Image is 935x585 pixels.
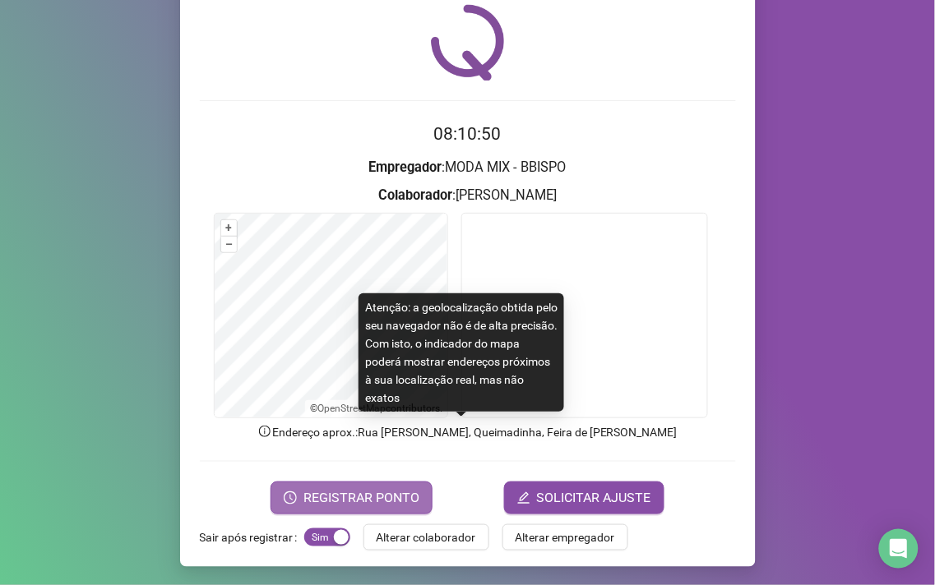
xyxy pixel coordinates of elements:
span: REGISTRAR PONTO [303,488,419,508]
h3: : MODA MIX - BBISPO [200,157,736,178]
span: clock-circle [284,491,297,504]
strong: Colaborador [378,187,452,203]
button: REGISTRAR PONTO [271,481,433,514]
button: Alterar colaborador [363,524,489,550]
span: Alterar empregador [516,528,615,546]
p: Endereço aprox. : Rua [PERSON_NAME], Queimadinha, Feira de [PERSON_NAME] [200,423,736,441]
span: edit [517,491,530,504]
button: – [221,237,237,252]
span: info-circle [257,424,272,439]
strong: Empregador [369,159,442,175]
button: Alterar empregador [502,524,628,550]
div: Atenção: a geolocalização obtida pelo seu navegador não é de alta precisão. Com isto, o indicador... [359,293,564,412]
label: Sair após registrar [200,524,304,550]
button: editSOLICITAR AJUSTE [504,481,664,514]
img: QRPoint [431,4,505,81]
h3: : [PERSON_NAME] [200,185,736,206]
div: Open Intercom Messenger [879,529,919,569]
a: OpenStreetMap [317,403,386,414]
button: + [221,220,237,236]
li: © contributors. [310,403,442,414]
time: 08:10:50 [434,124,502,144]
span: Alterar colaborador [377,528,476,546]
span: SOLICITAR AJUSTE [537,488,651,508]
